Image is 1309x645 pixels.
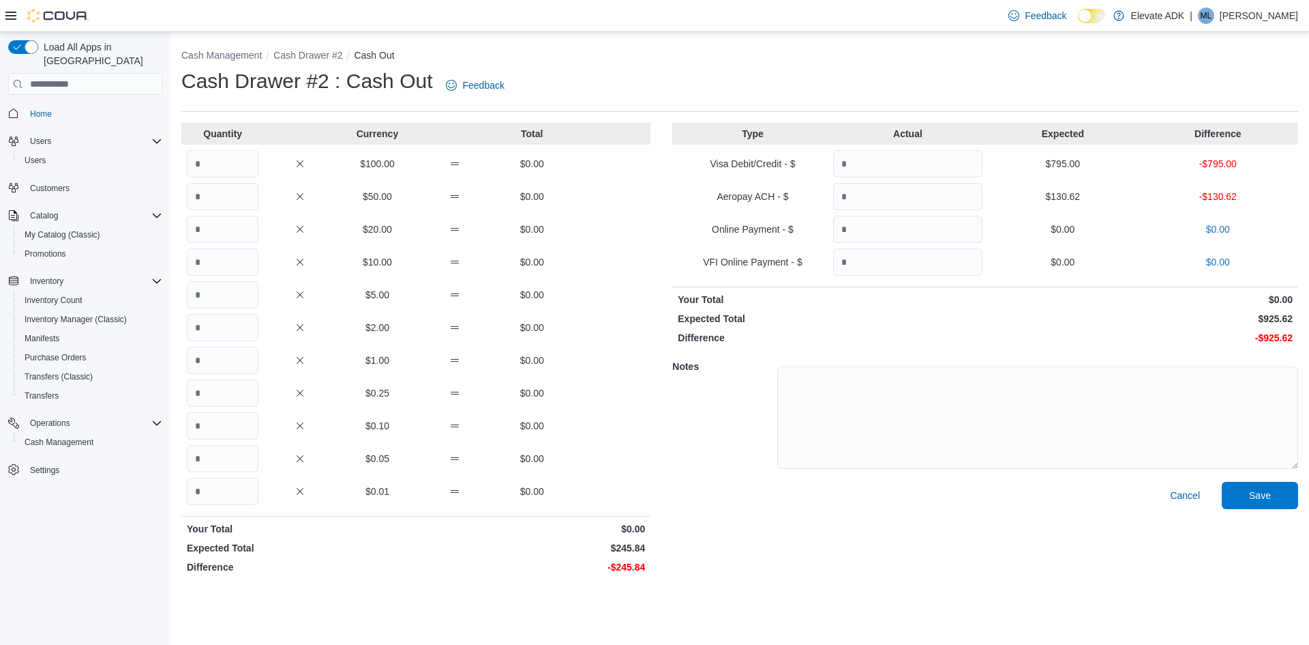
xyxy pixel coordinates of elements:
p: $0.05 [342,452,413,465]
p: $0.00 [988,223,1137,236]
p: $50.00 [342,190,413,203]
p: $795.00 [988,157,1137,171]
h1: Cash Drawer #2 : Cash Out [181,68,432,95]
p: $0.00 [496,255,568,269]
div: Max Laclair [1198,8,1214,24]
a: Settings [25,462,65,478]
input: Quantity [187,216,258,243]
span: Feedback [1025,9,1066,23]
a: Customers [25,180,75,197]
button: Cancel [1164,482,1205,509]
input: Quantity [833,248,982,276]
p: $0.25 [342,386,413,400]
p: Your Total [187,522,413,536]
span: Manifests [25,333,59,344]
span: Cancel [1170,489,1200,502]
a: Home [25,106,57,122]
p: [PERSON_NAME] [1220,8,1298,24]
h5: Notes [672,353,774,380]
span: Inventory Count [19,292,162,309]
span: My Catalog (Classic) [25,229,100,240]
p: $20.00 [342,223,413,236]
p: Total [496,127,568,141]
span: Inventory [25,273,162,289]
button: Catalog [25,207,63,224]
p: $0.00 [496,386,568,400]
p: $0.00 [988,293,1293,306]
p: $1.00 [342,354,413,367]
span: Users [19,152,162,169]
p: -$925.62 [988,331,1293,345]
a: My Catalog (Classic) [19,227,106,243]
button: Operations [25,415,76,431]
p: $130.62 [988,190,1137,203]
p: $0.00 [496,485,568,498]
button: Transfers (Classic) [14,367,168,386]
span: Customers [25,180,162,197]
button: Inventory [25,273,69,289]
p: $0.10 [342,419,413,433]
img: Cova [27,9,89,23]
p: $245.84 [419,541,645,555]
span: Promotions [19,246,162,262]
a: Transfers [19,388,64,404]
p: -$245.84 [419,560,645,574]
span: Inventory [30,276,63,287]
p: Actual [833,127,982,141]
span: Operations [30,418,70,429]
a: Purchase Orders [19,349,92,366]
span: Load All Apps in [GEOGRAPHIC_DATA] [38,40,162,68]
p: $100.00 [342,157,413,171]
span: Operations [25,415,162,431]
button: Cash Management [14,433,168,452]
span: Save [1249,489,1271,502]
span: Settings [30,465,59,476]
a: Cash Management [19,434,99,450]
a: Manifests [19,330,65,347]
span: Dark Mode [1078,23,1079,24]
span: Settings [25,461,162,478]
a: Transfers (Classic) [19,369,98,385]
button: Users [3,132,168,151]
p: Type [678,127,827,141]
p: Difference [187,560,413,574]
p: Your Total [678,293,982,306]
p: Expected [988,127,1137,141]
p: Difference [678,331,982,345]
button: Cash Out [354,50,394,61]
p: Expected Total [678,312,982,326]
span: ML [1201,8,1212,24]
p: -$795.00 [1143,157,1293,171]
input: Quantity [187,248,258,276]
button: Home [3,103,168,123]
button: Save [1222,482,1298,509]
p: Elevate ADK [1131,8,1185,24]
input: Quantity [833,150,982,177]
a: Feedback [440,72,509,99]
button: Settings [3,460,168,480]
p: $0.00 [496,321,568,334]
a: Inventory Count [19,292,88,309]
nav: Complex example [8,98,162,515]
button: Manifests [14,329,168,348]
p: VFI Online Payment - $ [678,255,827,269]
button: Catalog [3,206,168,225]
a: Feedback [1003,2,1072,29]
p: $0.00 [496,223,568,236]
span: Transfers [25,390,59,401]
p: $0.00 [496,354,568,367]
p: -$130.62 [1143,190,1293,203]
input: Quantity [187,347,258,374]
p: Difference [1143,127,1293,141]
button: Customers [3,178,168,198]
p: $0.00 [1143,223,1293,236]
span: Purchase Orders [19,349,162,366]
nav: An example of EuiBreadcrumbs [181,48,1298,65]
input: Quantity [187,412,258,440]
span: Inventory Count [25,295,82,306]
p: $10.00 [342,255,413,269]
p: $2.00 [342,321,413,334]
span: Purchase Orders [25,352,87,363]
span: Customers [30,183,70,194]
input: Quantity [187,445,258,472]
